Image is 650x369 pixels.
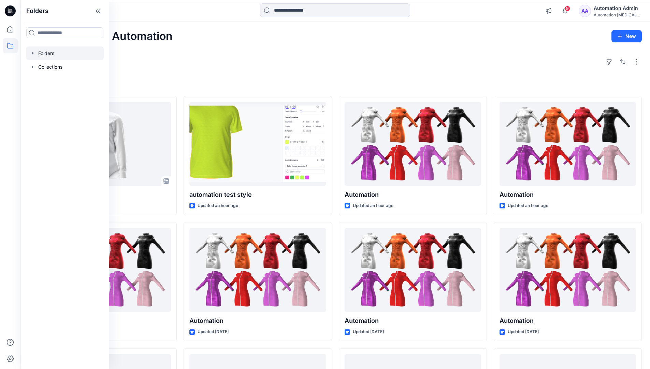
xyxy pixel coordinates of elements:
p: Updated [DATE] [198,328,229,336]
p: Automation [500,190,636,200]
span: 9 [565,6,570,11]
div: Automation Admin [594,4,641,12]
h4: Styles [29,81,642,89]
p: automation test style [189,190,326,200]
a: Automation [500,228,636,312]
p: Automation [345,316,481,326]
p: Updated an hour ago [508,202,548,209]
p: Automation [345,190,481,200]
a: Automation [189,228,326,312]
div: AA [579,5,591,17]
p: Updated an hour ago [198,202,238,209]
p: Updated [DATE] [508,328,539,336]
button: New [611,30,642,42]
div: Automation [MEDICAL_DATA]... [594,12,641,17]
p: Automation [500,316,636,326]
p: Automation [189,316,326,326]
a: Automation [500,102,636,186]
p: Updated [DATE] [353,328,384,336]
p: Updated an hour ago [353,202,393,209]
a: automation test style [189,102,326,186]
a: Automation [345,102,481,186]
a: Automation [345,228,481,312]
